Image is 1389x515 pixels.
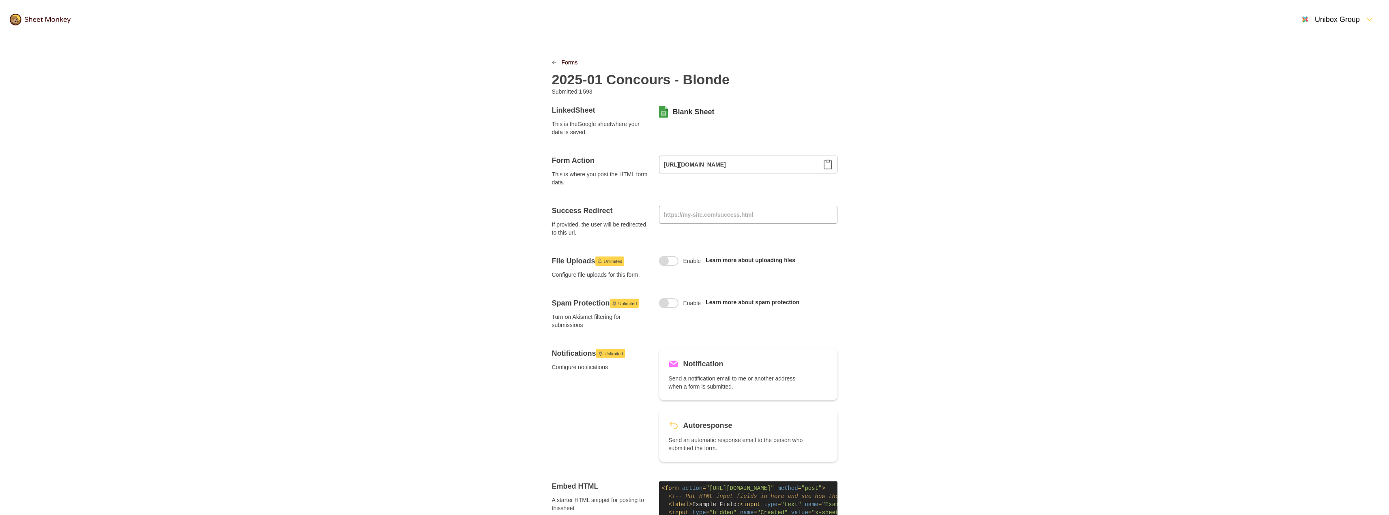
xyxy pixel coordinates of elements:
h4: Success Redirect [552,206,649,216]
h5: Notification [683,358,723,370]
h4: File Uploads [552,256,649,266]
h4: Embed HTML [552,481,649,491]
div: Unibox Group [1300,15,1360,24]
span: Enable [683,257,701,265]
span: This is the Google sheet where your data is saved. [552,120,649,136]
svg: Launch [597,259,602,263]
span: name [805,501,818,508]
svg: Mail [669,359,678,369]
span: action [682,485,702,491]
p: Submitted: 1 593 [552,88,688,96]
h4: Linked Sheet [552,105,649,115]
span: method [777,485,798,491]
svg: Launch [598,351,603,356]
h2: 2025-01 Concours - Blonde [552,71,730,88]
a: Forms [562,58,578,66]
p: Send a notification email to me or another address when a form is submitted. [669,374,805,391]
span: input [743,501,760,508]
span: < = = /> [740,501,914,508]
h4: Notifications [552,348,649,358]
span: <!-- Put HTML input fields in here and see how they fill up your sheet --> [668,493,921,500]
input: https://my-site.com/success.html [659,206,837,224]
h4: Form Action [552,156,649,165]
span: If provided, the user will be redirected to this url. [552,220,649,237]
span: Configure notifications [552,363,649,371]
svg: Clipboard [823,160,833,169]
span: Enable [683,299,701,307]
span: "post" [801,485,822,491]
span: "Example Header" [822,501,876,508]
h5: Autoresponse [683,420,732,431]
span: label [672,501,689,508]
span: "[URL][DOMAIN_NAME]" [706,485,774,491]
span: A starter HTML snippet for posting to this sheet [552,496,649,512]
span: This is where you post the HTML form data. [552,170,649,186]
h4: Spam Protection [552,298,649,308]
span: Unlimited [604,256,623,266]
img: logo@2x.png [10,14,71,26]
span: Turn on Akismet filtering for submissions [552,313,649,329]
span: Unlimited [618,299,637,308]
svg: FormDown [1365,15,1374,24]
p: Send an automatic response email to the person who submitted the form. [669,436,805,452]
svg: Launch [612,301,617,306]
a: Learn more about spam protection [706,299,799,306]
span: < = = > [662,485,825,491]
span: Unlimited [605,349,623,359]
span: form [665,485,679,491]
svg: Revert [669,421,678,430]
a: Learn more about uploading files [706,257,795,263]
svg: LinkPrevious [552,60,557,65]
span: type [764,501,778,508]
span: "text" [781,501,801,508]
button: Open Menu [1295,10,1379,29]
span: Configure file uploads for this form. [552,271,649,279]
span: < > [668,501,692,508]
a: Blank Sheet [673,107,715,117]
